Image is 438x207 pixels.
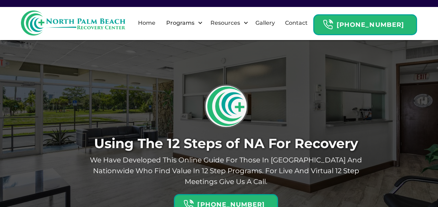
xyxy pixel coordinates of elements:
[281,12,312,34] a: Contact
[164,19,196,27] div: Programs
[160,12,205,34] div: Programs
[337,21,404,29] strong: [PHONE_NUMBER]
[209,19,242,27] div: Resources
[82,136,371,151] h1: Using The 12 Steps of NA For Recovery
[323,19,333,30] img: Header Calendar Icons
[251,12,279,34] a: Gallery
[205,12,250,34] div: Resources
[82,155,371,187] p: We Have Developed This Online Guide For Those in [GEOGRAPHIC_DATA] And Nationwide Who Find Value ...
[134,12,160,34] a: Home
[313,11,417,35] a: Header Calendar Icons[PHONE_NUMBER]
